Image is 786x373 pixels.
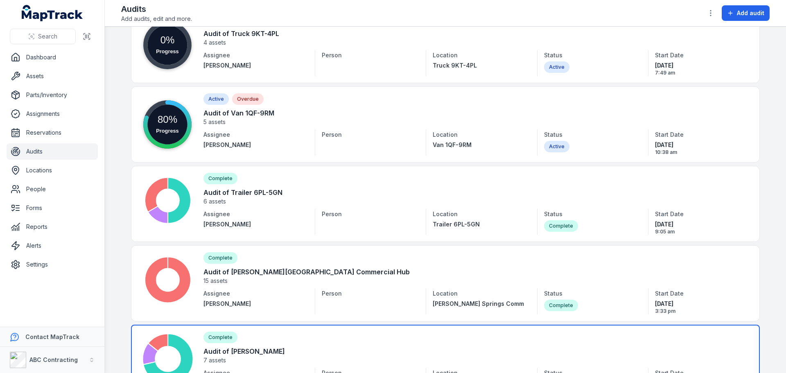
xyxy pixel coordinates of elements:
a: Parts/Inventory [7,87,98,103]
time: 9/16/2025, 9:05:11 AM [655,220,746,235]
button: Add audit [722,5,770,21]
a: [PERSON_NAME] [203,300,308,308]
a: Dashboard [7,49,98,66]
a: [PERSON_NAME] [203,61,308,70]
span: 3:33 pm [655,308,746,314]
time: 9/17/2025, 10:38:40 AM [655,141,746,156]
a: Alerts [7,237,98,254]
a: Reservations [7,124,98,141]
a: [PERSON_NAME] Springs Commercial Hub [433,300,524,308]
a: Truck 9KT-4PL [433,61,524,70]
a: Locations [7,162,98,179]
a: Trailer 6PL-5GN [433,220,524,228]
span: Add audit [737,9,764,17]
strong: ABC Contracting [29,356,78,363]
a: Assets [7,68,98,84]
span: [PERSON_NAME] Springs Commercial Hub [433,300,554,307]
time: 9/18/2025, 7:49:23 AM [655,61,746,76]
h2: Audits [121,3,192,15]
time: 9/7/2025, 3:33:29 PM [655,300,746,314]
div: Complete [544,220,578,232]
a: Reports [7,219,98,235]
div: Complete [544,300,578,311]
strong: Contact MapTrack [25,333,79,340]
a: People [7,181,98,197]
span: 7:49 am [655,70,746,76]
a: [PERSON_NAME] [203,141,308,149]
span: 10:38 am [655,149,746,156]
span: [DATE] [655,300,746,308]
button: Search [10,29,76,44]
span: [DATE] [655,141,746,149]
a: Forms [7,200,98,216]
a: Van 1QF-9RM [433,141,524,149]
span: Trailer 6PL-5GN [433,221,480,228]
span: Add audits, edit and more. [121,15,192,23]
div: Active [544,61,569,73]
a: Audits [7,143,98,160]
div: Active [544,141,569,152]
span: Van 1QF-9RM [433,141,472,148]
span: Search [38,32,57,41]
span: Truck 9KT-4PL [433,62,477,69]
a: Assignments [7,106,98,122]
span: 9:05 am [655,228,746,235]
span: [DATE] [655,61,746,70]
a: Settings [7,256,98,273]
a: [PERSON_NAME] [203,220,308,228]
a: MapTrack [22,5,83,21]
span: [DATE] [655,220,746,228]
